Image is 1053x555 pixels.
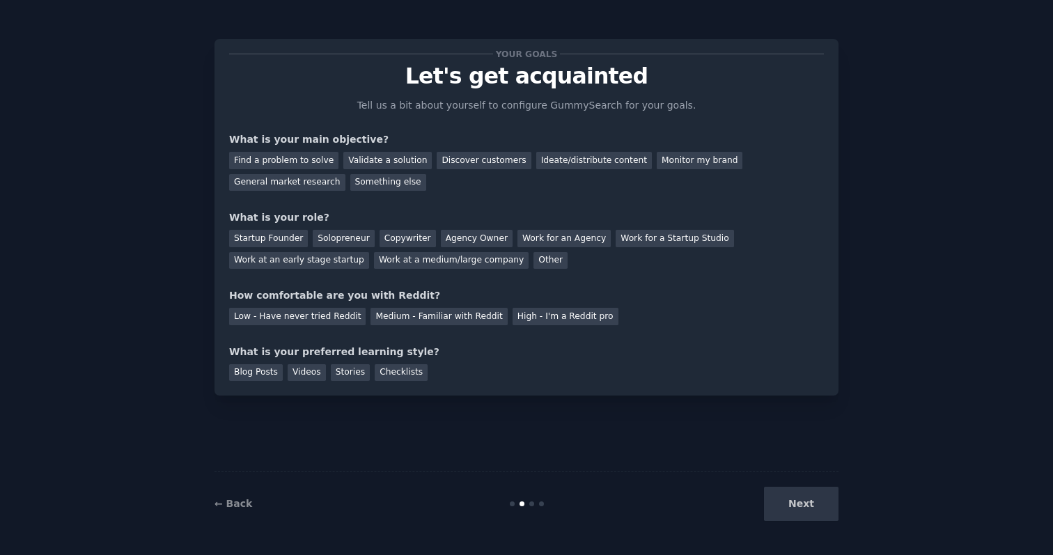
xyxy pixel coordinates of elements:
div: What is your preferred learning style? [229,345,824,359]
div: Find a problem to solve [229,152,338,169]
div: Solopreneur [313,230,374,247]
div: High - I'm a Reddit pro [513,308,618,325]
div: Agency Owner [441,230,513,247]
div: Low - Have never tried Reddit [229,308,366,325]
div: What is your role? [229,210,824,225]
div: Something else [350,174,426,191]
div: Stories [331,364,370,382]
div: Work for a Startup Studio [616,230,733,247]
div: What is your main objective? [229,132,824,147]
div: Validate a solution [343,152,432,169]
div: Monitor my brand [657,152,742,169]
span: Your goals [493,47,560,61]
div: Discover customers [437,152,531,169]
div: How comfortable are you with Reddit? [229,288,824,303]
div: Other [533,252,568,269]
div: Work at an early stage startup [229,252,369,269]
div: Copywriter [380,230,436,247]
div: Blog Posts [229,364,283,382]
div: Work at a medium/large company [374,252,529,269]
div: General market research [229,174,345,191]
div: Medium - Familiar with Reddit [370,308,507,325]
div: Startup Founder [229,230,308,247]
div: Work for an Agency [517,230,611,247]
div: Ideate/distribute content [536,152,652,169]
p: Let's get acquainted [229,64,824,88]
a: ← Back [214,498,252,509]
div: Checklists [375,364,428,382]
p: Tell us a bit about yourself to configure GummySearch for your goals. [351,98,702,113]
div: Videos [288,364,326,382]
